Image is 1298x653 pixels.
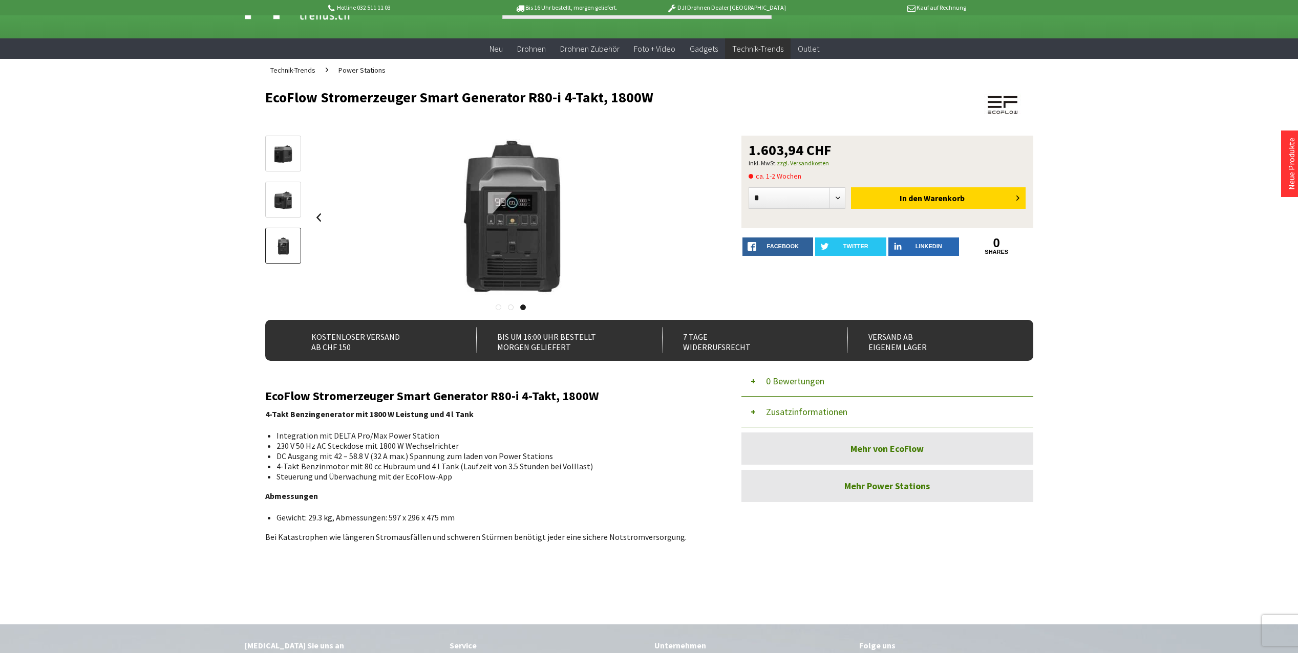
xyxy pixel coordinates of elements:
[482,38,510,59] a: Neu
[662,328,825,353] div: 7 Tage Widerrufsrecht
[245,639,439,652] div: [MEDICAL_DATA] Sie uns an
[725,38,791,59] a: Technik-Trends
[265,389,711,403] h2: EcoFlow Stromerzeuger Smart Generator R80-i 4-Takt, 1800W
[510,38,553,59] a: Drohnen
[859,639,1054,652] div: Folge uns
[767,243,799,249] span: facebook
[815,237,886,256] a: twitter
[276,441,703,451] li: 230 V 50 Hz AC Steckdose mit 1800 W Wechselrichter
[654,639,849,652] div: Unternehmen
[560,43,620,54] span: Drohnen Zubehör
[888,237,960,256] a: LinkedIn
[265,491,318,501] strong: Abmessungen
[276,461,703,471] li: 4-Takt Benzinmotor mit 80 cc Hubraum und 4 l Tank (Laufzeit von 3.5 Stunden bei Volllast)
[900,193,922,203] span: In den
[741,470,1033,502] a: Mehr Power Stations
[847,328,1011,353] div: Versand ab eigenem Lager
[741,397,1033,427] button: Zusatzinformationen
[791,38,826,59] a: Outlet
[270,66,315,75] span: Technik-Trends
[268,145,298,164] img: Vorschau: EcoFlow Stromerzeuger Smart Generator R80-i 4-Takt, 1800W
[843,243,868,249] span: twitter
[450,639,644,652] div: Service
[265,90,880,105] h1: EcoFlow Stromerzeuger Smart Generator R80-i 4-Takt, 1800W
[265,532,687,542] span: Bei Katastrophen wie längeren Stromausfällen und schweren Stürmen benötigt jeder eine sichere Not...
[961,249,1032,255] a: shares
[276,471,703,482] li: Steuerung und Überwachung mit der EcoFlow-App
[1286,138,1296,190] a: Neue Produkte
[517,43,546,54] span: Drohnen
[851,187,1026,209] button: In den Warenkorb
[732,43,783,54] span: Technik-Trends
[741,432,1033,465] a: Mehr von EcoFlow
[634,43,675,54] span: Foto + Video
[265,409,474,419] strong: 4-Takt Benzingenerator mit 1800 W Leistung und 4 l Tank
[553,38,627,59] a: Drohnen Zubehör
[924,193,965,203] span: Warenkorb
[276,430,703,441] li: Integration mit DELTA Pro/Max Power Station
[961,237,1032,249] a: 0
[749,170,801,182] span: ca. 1-2 Wochen
[690,43,718,54] span: Gadgets
[476,328,640,353] div: Bis um 16:00 Uhr bestellt Morgen geliefert
[265,59,321,81] a: Technik-Trends
[972,90,1033,120] img: EcoFlow
[749,157,1026,169] p: inkl. MwSt.
[798,43,819,54] span: Outlet
[291,328,454,353] div: Kostenloser Versand ab CHF 150
[276,512,703,523] li: Gewicht: 29.3 kg, Abmessungen: 597 x 296 x 475 mm
[338,66,386,75] span: Power Stations
[333,59,391,81] a: Power Stations
[749,143,832,157] span: 1.603,94 CHF
[916,243,942,249] span: LinkedIn
[742,237,814,256] a: facebook
[327,2,486,14] p: Hotline 032 511 11 03
[490,43,503,54] span: Neu
[683,38,725,59] a: Gadgets
[777,159,829,167] a: zzgl. Versandkosten
[646,2,806,14] p: DJI Drohnen Dealer [GEOGRAPHIC_DATA]
[627,38,683,59] a: Foto + Video
[741,366,1033,397] button: 0 Bewertungen
[276,451,703,461] li: DC Ausgang mit 42 – 58.8 V (32 A max.) Spannung zum laden von Power Stations
[486,2,646,14] p: Bis 16 Uhr bestellt, morgen geliefert.
[806,2,966,14] p: Kauf auf Rechnung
